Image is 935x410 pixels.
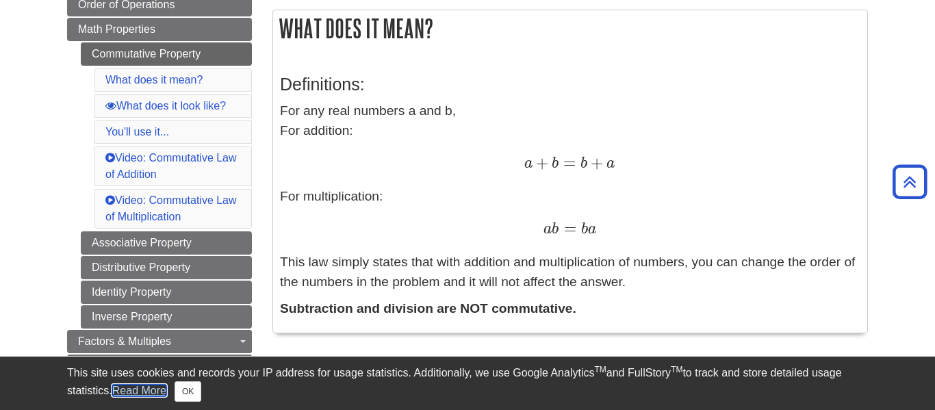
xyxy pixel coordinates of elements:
span: a [524,156,533,171]
a: Distributive Property [81,256,252,279]
span: + [533,153,548,172]
span: a [543,222,552,237]
p: For any real numbers a and b, For addition: For multiplication: This law simply states that with ... [280,101,860,292]
a: Associative Property [81,231,252,255]
a: Video: Commutative Law of Addition [105,152,237,180]
span: + [587,153,603,172]
a: Inverse Property [81,305,252,329]
span: a [588,222,596,237]
span: Math Properties [78,23,155,35]
button: Close [175,381,201,402]
span: b [548,156,559,171]
a: What does it mean? [105,74,203,86]
div: This site uses cookies and records your IP address for usage statistics. Additionally, we use Goo... [67,365,868,402]
span: a [603,156,615,171]
span: = [559,219,576,238]
a: Fractions [67,355,252,378]
span: b [576,156,587,171]
span: = [559,153,576,172]
a: Identity Property [81,281,252,304]
sup: TM [671,365,682,374]
a: Math Properties [67,18,252,41]
h2: What does it mean? [273,10,867,47]
a: Back to Top [888,172,932,191]
a: Commutative Property [81,42,252,66]
span: b [552,222,559,237]
sup: TM [594,365,606,374]
a: You'll use it... [105,126,169,138]
strong: Subtraction and division are NOT commutative. [280,301,576,316]
a: Read More [112,385,166,396]
span: b [576,222,588,237]
a: Factors & Multiples [67,330,252,353]
span: Factors & Multiples [78,335,171,347]
a: What does it look like? [105,100,226,112]
a: Video: Commutative Law of Multiplication [105,194,237,222]
h3: Definitions: [280,75,860,94]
